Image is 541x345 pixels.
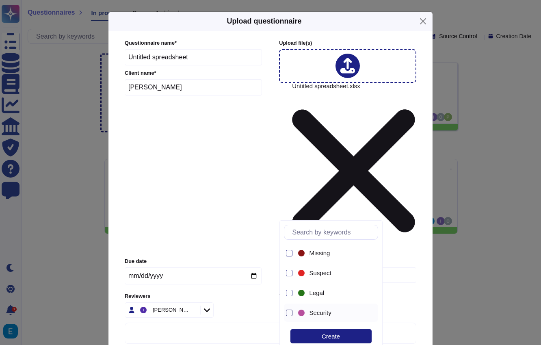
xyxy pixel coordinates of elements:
[296,248,306,258] div: Missing
[309,309,331,317] span: Security
[296,308,306,318] div: Security
[296,323,370,342] div: Compliance
[125,294,262,299] label: Reviewers
[153,307,190,312] div: [PERSON_NAME]
[296,284,370,302] div: Legal
[309,289,366,297] div: Legal
[309,250,330,257] span: Missing
[292,83,415,253] span: Untitled spreadsheet.xlsx
[125,41,262,46] label: Questionnaire name
[125,71,262,76] label: Client name
[279,40,312,46] span: Upload file (s)
[290,329,372,343] div: Create
[125,49,262,65] input: Enter questionnaire name
[296,264,370,282] div: Suspect
[296,244,370,262] div: Missing
[227,16,301,27] h5: Upload questionnaire
[296,304,370,322] div: Security
[309,269,366,277] div: Suspect
[309,289,325,297] span: Legal
[125,267,262,284] input: Due date
[296,288,306,298] div: Legal
[125,79,262,95] input: Enter company name of the client
[309,250,366,257] div: Missing
[296,268,306,278] div: Suspect
[417,15,429,28] button: Close
[309,269,331,277] span: Suspect
[309,309,366,317] div: Security
[125,259,262,264] label: Due date
[140,307,147,313] img: user
[288,225,378,239] input: Search by keywords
